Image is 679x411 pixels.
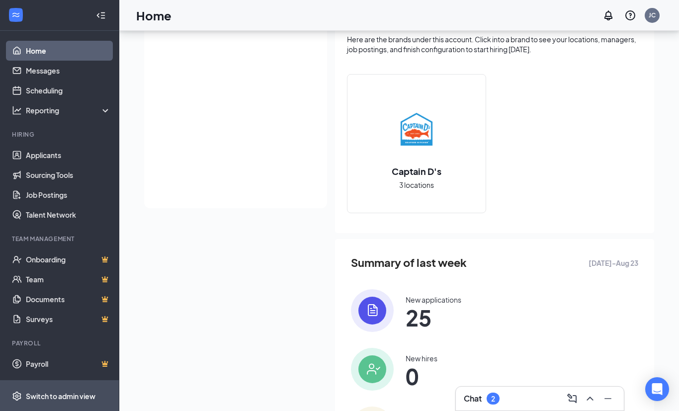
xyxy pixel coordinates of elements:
[96,10,106,20] svg: Collapse
[26,185,111,205] a: Job Postings
[491,395,495,403] div: 2
[26,105,111,115] div: Reporting
[26,354,111,374] a: PayrollCrown
[26,41,111,61] a: Home
[600,391,616,407] button: Minimize
[566,393,578,405] svg: ComposeMessage
[624,9,636,21] svg: QuestionInfo
[26,165,111,185] a: Sourcing Tools
[26,205,111,225] a: Talent Network
[385,97,448,161] img: Captain D's
[26,61,111,81] a: Messages
[406,295,461,305] div: New applications
[602,9,614,21] svg: Notifications
[582,391,598,407] button: ChevronUp
[406,367,437,385] span: 0
[645,377,669,401] div: Open Intercom Messenger
[589,257,638,268] span: [DATE] - Aug 23
[26,289,111,309] a: DocumentsCrown
[26,269,111,289] a: TeamCrown
[12,130,109,139] div: Hiring
[26,81,111,100] a: Scheduling
[11,10,21,20] svg: WorkstreamLogo
[564,391,580,407] button: ComposeMessage
[464,393,482,404] h3: Chat
[399,179,434,190] span: 3 locations
[351,289,394,332] img: icon
[26,249,111,269] a: OnboardingCrown
[12,391,22,401] svg: Settings
[26,391,95,401] div: Switch to admin view
[26,309,111,329] a: SurveysCrown
[406,309,461,327] span: 25
[26,145,111,165] a: Applicants
[351,348,394,391] img: icon
[602,393,614,405] svg: Minimize
[347,34,642,54] div: Here are the brands under this account. Click into a brand to see your locations, managers, job p...
[12,235,109,243] div: Team Management
[382,165,451,177] h2: Captain D's
[136,7,171,24] h1: Home
[12,339,109,347] div: Payroll
[12,105,22,115] svg: Analysis
[584,393,596,405] svg: ChevronUp
[406,353,437,363] div: New hires
[351,254,467,271] span: Summary of last week
[649,11,656,19] div: JC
